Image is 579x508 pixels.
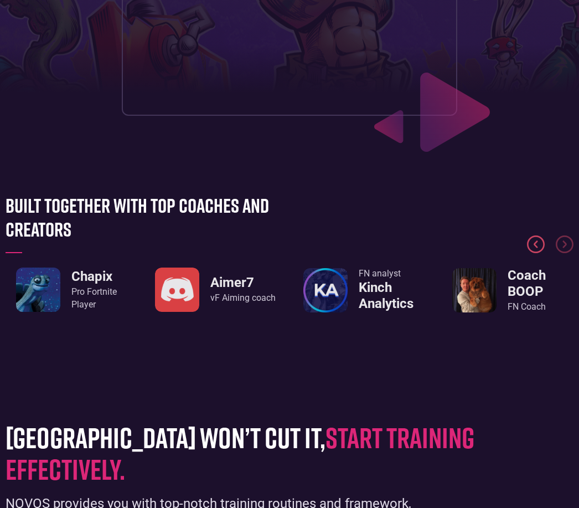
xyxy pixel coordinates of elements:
[71,269,117,285] h3: Chapix
[154,268,276,312] div: 3 / 8
[556,235,573,253] div: Next slide
[6,420,474,486] span: start training effectively.
[210,275,276,291] h3: Aimer7
[6,422,573,485] h1: [GEOGRAPHIC_DATA] won’t cut it,
[359,268,425,280] div: FN analyst
[155,268,276,312] a: Aimer7vF Aiming coach
[452,268,573,313] div: 5 / 8
[16,268,117,312] a: ChapixPro FortnitePlayer
[508,301,573,313] div: FN Coach
[303,268,425,313] a: FN analystKinch Analytics
[556,235,573,263] div: Next slide
[210,292,276,304] div: vF Aiming coach
[303,268,425,313] div: 4 / 8
[452,268,573,313] a: Coach BOOPFN Coach
[508,268,573,300] h3: Coach BOOP
[359,280,425,312] h3: Kinch Analytics
[71,286,117,311] div: Pro Fortnite Player
[6,268,127,312] div: 2 / 8
[527,235,545,263] div: Previous slide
